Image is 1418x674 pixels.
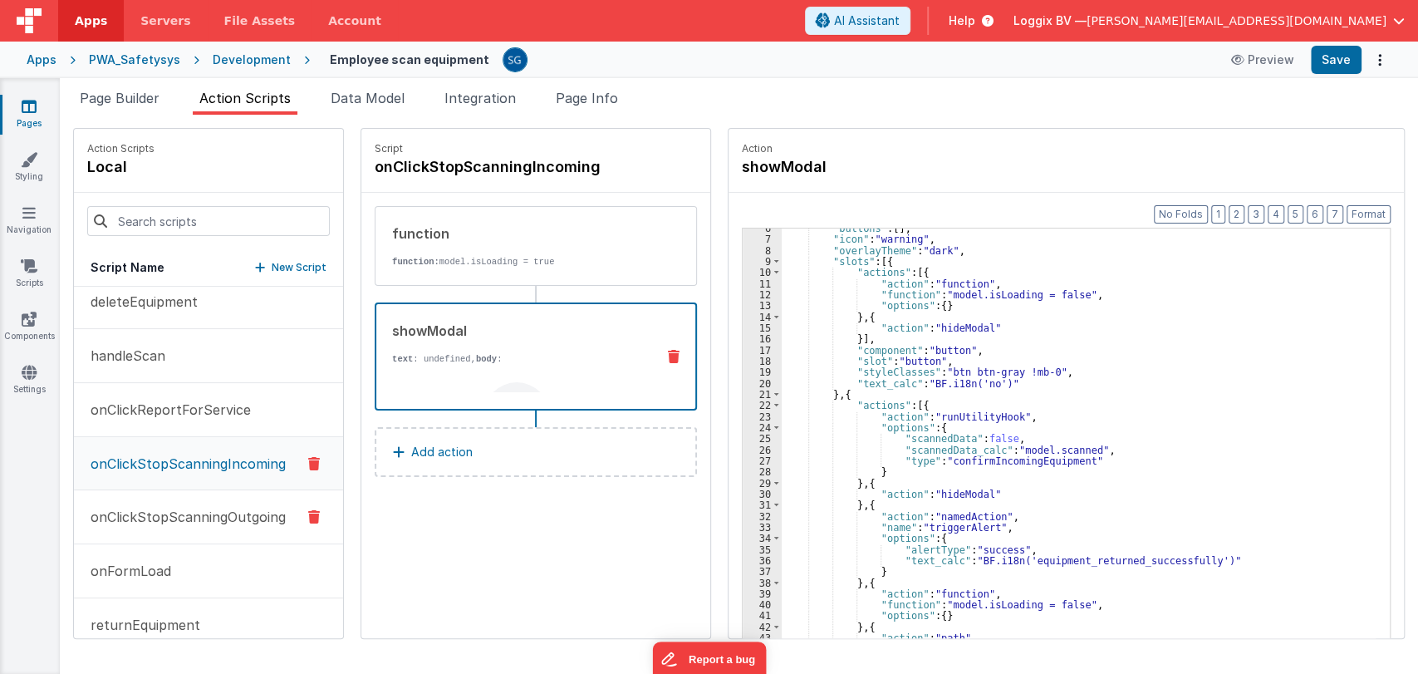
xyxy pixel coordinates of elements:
p: returnEquipment [81,615,200,635]
div: 12 [743,289,782,300]
div: 17 [743,345,782,356]
p: : undefined, : [392,352,642,366]
div: 26 [743,445,782,455]
p: handleScan [81,346,165,366]
div: 37 [743,566,782,577]
span: File Assets [224,12,296,29]
p: onFormLoad [81,561,171,581]
button: 5 [1288,205,1303,224]
div: 35 [743,544,782,555]
div: 29 [743,478,782,489]
button: 6 [1307,205,1323,224]
strong: text [392,354,413,364]
span: Integration [444,90,516,106]
span: Page Builder [80,90,159,106]
span: Servers [140,12,190,29]
button: 2 [1229,205,1244,224]
button: returnEquipment [74,598,343,652]
div: Apps [27,52,56,68]
div: 6 [743,223,782,234]
div: 10 [743,267,782,278]
span: Page Info [556,90,618,106]
div: 13 [743,300,782,311]
h4: showModal [742,155,991,179]
button: 4 [1268,205,1284,224]
strong: body [476,354,497,364]
p: onClickStopScanningIncoming [81,454,286,474]
div: 7 [743,234,782,244]
h5: Script Name [91,259,164,276]
button: No Folds [1154,205,1208,224]
p: Action [742,142,1391,155]
div: Development [213,52,291,68]
button: Format [1347,205,1391,224]
div: 32 [743,511,782,522]
p: onClickReportForService [81,400,251,420]
button: Add action [375,427,697,477]
h4: onClickStopScanningIncoming [375,155,624,179]
button: onFormLoad [74,544,343,598]
button: 3 [1248,205,1264,224]
p: deleteEquipment [81,292,198,312]
div: function [392,224,643,244]
button: onClickReportForService [74,383,343,437]
span: Apps [75,12,107,29]
span: Help [949,12,975,29]
button: AI Assistant [805,7,910,35]
div: 14 [743,312,782,322]
h4: local [87,155,155,179]
p: Add action [411,442,473,462]
div: 24 [743,422,782,433]
div: 40 [743,599,782,610]
button: Preview [1221,47,1304,73]
img: 385c22c1e7ebf23f884cbf6fb2c72b80 [503,48,527,71]
p: onClickStopScanningOutgoing [81,507,286,527]
div: showModal [392,321,642,341]
strong: function: [392,257,439,267]
div: 36 [743,555,782,566]
div: 21 [743,389,782,400]
div: 33 [743,522,782,533]
button: onClickStopScanningIncoming [74,437,343,490]
span: Loggix BV — [1013,12,1087,29]
div: 11 [743,278,782,289]
div: 30 [743,489,782,499]
div: 39 [743,588,782,599]
div: 22 [743,400,782,411]
button: 7 [1327,205,1343,224]
div: 19 [743,367,782,377]
p: New Script [272,259,326,276]
div: 38 [743,578,782,588]
div: 41 [743,610,782,621]
div: 15 [743,322,782,333]
div: PWA_Safetysys [89,52,180,68]
p: Script [375,142,697,155]
input: Search scripts [87,206,330,236]
span: AI Assistant [834,12,900,29]
span: [PERSON_NAME][EMAIL_ADDRESS][DOMAIN_NAME] [1087,12,1386,29]
p: Action Scripts [87,142,155,155]
div: 43 [743,632,782,643]
div: 8 [743,245,782,256]
div: 31 [743,499,782,510]
span: Action Scripts [199,90,291,106]
h4: Employee scan equipment [330,53,489,66]
button: handleScan [74,329,343,383]
button: deleteEquipment [74,275,343,329]
button: Loggix BV — [PERSON_NAME][EMAIL_ADDRESS][DOMAIN_NAME] [1013,12,1405,29]
div: 16 [743,333,782,344]
button: Options [1368,48,1391,71]
div: 25 [743,433,782,444]
button: 1 [1211,205,1225,224]
div: 18 [743,356,782,367]
span: Data Model [331,90,405,106]
div: 28 [743,466,782,477]
button: onClickStopScanningOutgoing [74,490,343,544]
div: 23 [743,411,782,422]
div: 27 [743,455,782,466]
p: model.isLoading = true [392,255,643,268]
div: 20 [743,378,782,389]
button: New Script [255,259,326,276]
button: Save [1311,46,1362,74]
div: 34 [743,533,782,544]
